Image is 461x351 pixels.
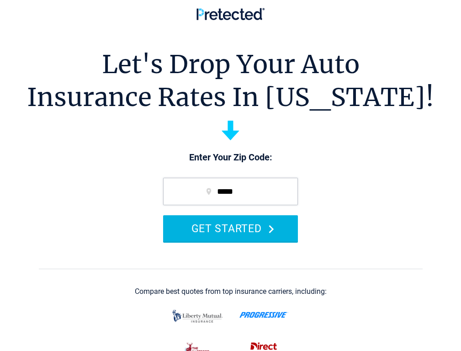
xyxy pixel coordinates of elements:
div: Compare best quotes from top insurance carriers, including: [135,287,327,296]
h1: Let's Drop Your Auto Insurance Rates In [US_STATE]! [27,48,434,114]
img: liberty [170,305,225,327]
p: Enter Your Zip Code: [154,151,307,164]
img: Pretected Logo [196,8,265,20]
img: progressive [239,312,288,318]
input: zip code [163,178,298,205]
button: GET STARTED [163,215,298,241]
